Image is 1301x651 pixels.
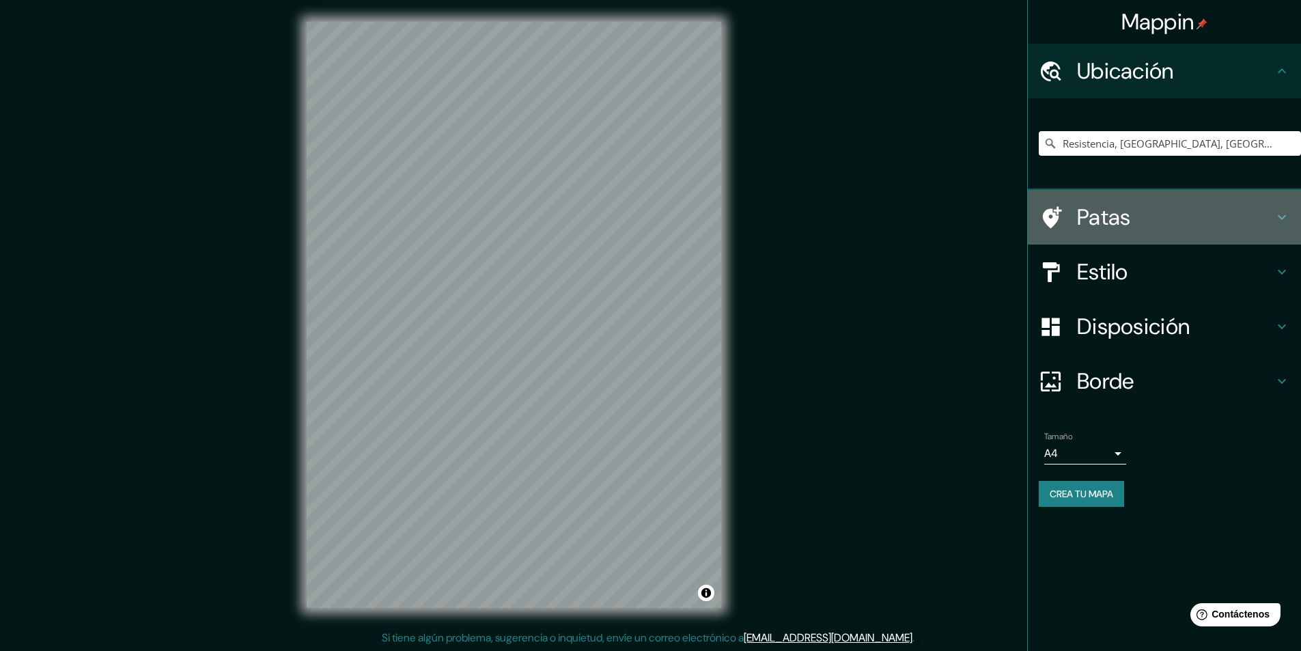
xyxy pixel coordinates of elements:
[1044,431,1072,442] font: Tamaño
[1050,488,1113,500] font: Crea tu mapa
[1077,57,1174,85] font: Ubicación
[1197,18,1207,29] img: pin-icon.png
[912,631,914,645] font: .
[917,630,919,645] font: .
[698,585,714,601] button: Activar o desactivar atribución
[1077,203,1131,232] font: Patas
[1077,312,1190,341] font: Disposición
[1039,481,1124,507] button: Crea tu mapa
[1039,131,1301,156] input: Elige tu ciudad o zona
[1077,258,1128,286] font: Estilo
[1028,245,1301,299] div: Estilo
[1044,443,1126,465] div: A4
[1028,44,1301,98] div: Ubicación
[744,631,912,645] a: [EMAIL_ADDRESS][DOMAIN_NAME]
[1179,598,1286,636] iframe: Lanzador de widgets de ayuda
[1028,299,1301,354] div: Disposición
[914,630,917,645] font: .
[1044,446,1058,460] font: A4
[1077,367,1134,396] font: Borde
[1028,190,1301,245] div: Patas
[1028,354,1301,408] div: Borde
[382,631,744,645] font: Si tiene algún problema, sugerencia o inquietud, envíe un correo electrónico a
[1121,8,1194,36] font: Mappin
[307,22,721,608] canvas: Mapa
